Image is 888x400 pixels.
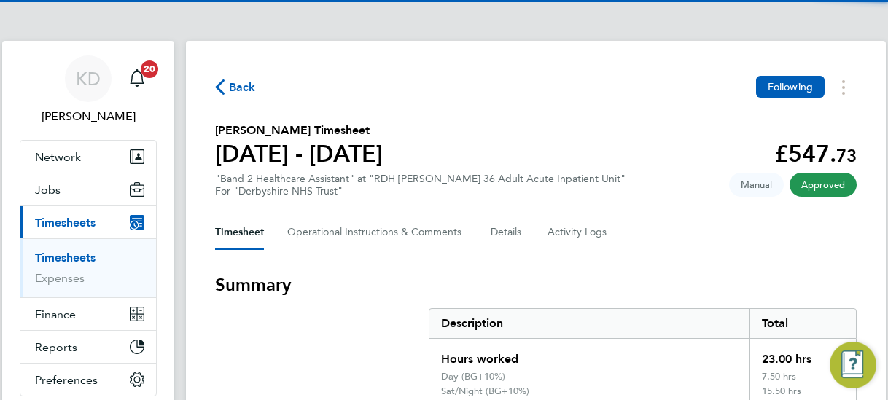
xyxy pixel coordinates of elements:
[20,108,157,125] span: Kyle Dean
[287,215,467,250] button: Operational Instructions & Comments
[20,238,156,297] div: Timesheets
[20,298,156,330] button: Finance
[76,69,101,88] span: KD
[830,76,857,98] button: Timesheets Menu
[20,206,156,238] button: Timesheets
[20,331,156,363] button: Reports
[215,78,256,96] button: Back
[35,373,98,387] span: Preferences
[20,55,157,125] a: KD[PERSON_NAME]
[441,371,505,383] div: Day (BG+10%)
[141,60,158,78] span: 20
[35,150,81,164] span: Network
[35,183,61,197] span: Jobs
[20,173,156,205] button: Jobs
[790,173,857,197] span: This timesheet has been approved.
[35,307,76,321] span: Finance
[749,339,856,371] div: 23.00 hrs
[441,385,529,397] div: Sat/Night (BG+10%)
[35,271,85,285] a: Expenses
[749,371,856,385] div: 7.50 hrs
[768,80,813,93] span: Following
[20,141,156,173] button: Network
[20,364,156,396] button: Preferences
[729,173,784,197] span: This timesheet was manually created.
[35,251,96,264] a: Timesheets
[429,309,749,338] div: Description
[548,215,609,250] button: Activity Logs
[749,309,856,338] div: Total
[429,339,749,371] div: Hours worked
[774,140,857,168] app-decimal: £547.
[122,55,152,102] a: 20
[836,145,857,166] span: 73
[756,76,825,98] button: Following
[215,215,264,250] button: Timesheet
[215,173,626,197] div: "Band 2 Healthcare Assistant" at "RDH [PERSON_NAME] 36 Adult Acute Inpatient Unit"
[35,216,96,230] span: Timesheets
[830,342,876,388] button: Engage Resource Center
[491,215,524,250] button: Details
[215,185,626,197] div: For "Derbyshire NHS Trust"
[215,139,383,168] h1: [DATE] - [DATE]
[35,340,77,354] span: Reports
[215,122,383,139] h2: [PERSON_NAME] Timesheet
[215,273,857,297] h3: Summary
[229,79,256,96] span: Back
